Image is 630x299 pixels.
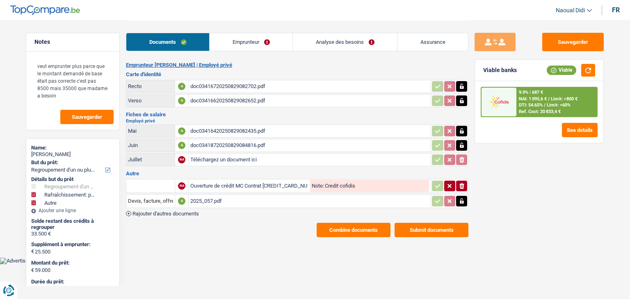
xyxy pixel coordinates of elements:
h3: Autre [126,171,468,176]
label: Note: [310,183,324,188]
button: Sauvegarder [60,110,114,124]
div: 9.9% | 687 € [519,90,543,95]
div: fr [612,6,620,14]
span: Rajouter d'autres documents [132,211,199,216]
a: Assurance [397,33,468,51]
img: TopCompare Logo [10,5,80,15]
span: € [31,267,34,274]
span: € [31,248,34,255]
label: But du prêt: [31,159,113,166]
div: doc03418720250829084816.pdf [190,139,429,152]
div: Détails but du prêt [31,176,114,183]
div: doc03416620250829082652.pdf [190,95,429,107]
div: A [178,97,185,104]
button: Combine documents [317,223,390,237]
div: Juillet [128,156,173,163]
img: Cofidis [484,94,514,109]
span: / [548,96,550,102]
div: Mai [128,128,173,134]
span: NAI: 1 095,6 € [519,96,547,102]
div: Solde restant des crédits à regrouper [31,218,114,231]
button: Rajouter d'autres documents [126,211,199,216]
h5: Notes [34,39,111,45]
h2: Employé privé [126,119,468,123]
div: NA [178,156,185,163]
a: Analyse des besoins [293,33,397,51]
div: A [178,197,185,205]
a: Emprunteur [210,33,292,51]
div: Recto [128,83,173,89]
div: Ajouter une ligne [31,208,114,213]
span: Sauvegarder [72,114,102,120]
div: 33.500 € [31,231,114,237]
h3: Carte d'identité [126,72,468,77]
div: A [178,127,185,135]
div: doc03416720250829082702.pdf [190,80,429,93]
div: Juin [128,142,173,148]
span: / [544,102,546,108]
a: Naoual Didi [549,4,592,17]
div: Name: [31,145,114,151]
div: A [178,83,185,90]
span: Limit: >800 € [551,96,577,102]
span: DTI: 54.65% [519,102,543,108]
label: Montant du prêt: [31,260,113,266]
div: A [178,142,185,149]
div: Verso [128,97,173,104]
div: [PERSON_NAME] [31,151,114,158]
a: Documents [126,33,209,51]
label: Durée du prêt: [31,279,113,285]
div: Ref. Cost: 20 833,4 € [519,109,561,114]
div: doc03416420250829082435.pdf [190,125,429,137]
button: See details [562,123,598,137]
div: Ouverture de crédit MC Contrat [CREDIT_CARD_NUMBER] Mastercard by Cofidis [PERSON_NAME] au [DATE]... [190,180,308,192]
label: Supplément à emprunter: [31,241,113,248]
div: NA [178,182,185,190]
button: Sauvegarder [542,33,604,51]
span: Limit: <60% [547,102,571,108]
h3: Fiches de salaire [126,112,468,117]
div: Viable [547,66,576,75]
h2: Emprunteur [PERSON_NAME] | Employé privé [126,62,468,68]
span: Naoual Didi [556,7,585,14]
div: Viable banks [483,67,517,74]
div: 2025_057.pdf [190,195,429,207]
button: Submit documents [395,223,468,237]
